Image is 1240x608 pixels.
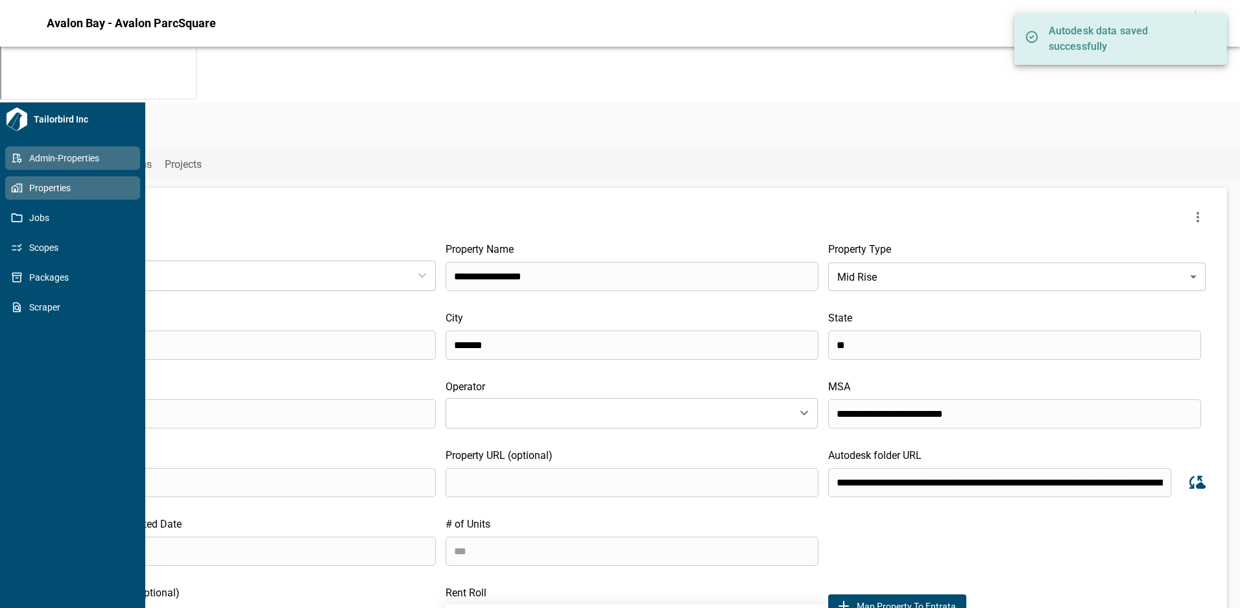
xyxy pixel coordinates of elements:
[828,259,1206,295] div: Mid Rise
[828,331,1201,360] input: search
[446,380,485,393] span: Operator
[828,380,850,393] span: MSA
[5,236,140,259] a: Scopes
[5,206,140,229] a: Jobs
[828,243,891,255] span: Property Type
[5,296,140,319] a: Scraper
[63,468,436,497] input: search
[1181,467,1211,497] button: Sync data from Autodesk
[5,266,140,289] a: Packages
[29,113,140,126] span: Tailorbird Inc
[63,399,436,428] input: search
[23,211,128,224] span: Jobs
[5,146,140,170] a: Admin-Properties
[446,243,514,255] span: Property Name
[1185,204,1211,230] button: more
[1049,23,1204,54] p: Autodesk data saved successfully
[63,537,436,566] input: search
[23,181,128,194] span: Properties
[828,312,852,324] span: State
[446,587,486,599] span: Rent Roll
[795,404,813,422] button: Open
[47,17,216,30] span: Avalon Bay - Avalon ParcSquare
[23,241,128,254] span: Scopes
[63,331,436,360] input: search
[446,312,463,324] span: City
[828,449,922,462] span: Autodesk folder URL
[828,468,1171,497] input: search
[5,176,140,200] a: Properties
[23,301,128,314] span: Scraper
[446,468,818,497] input: search
[828,399,1201,428] input: search
[446,518,490,530] span: # of Units
[446,449,553,462] span: Property URL (optional)
[23,271,128,284] span: Packages
[446,331,818,360] input: search
[446,262,818,291] input: search
[23,152,128,165] span: Admin-Properties
[34,149,1240,180] div: base tabs
[165,158,202,171] span: Projects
